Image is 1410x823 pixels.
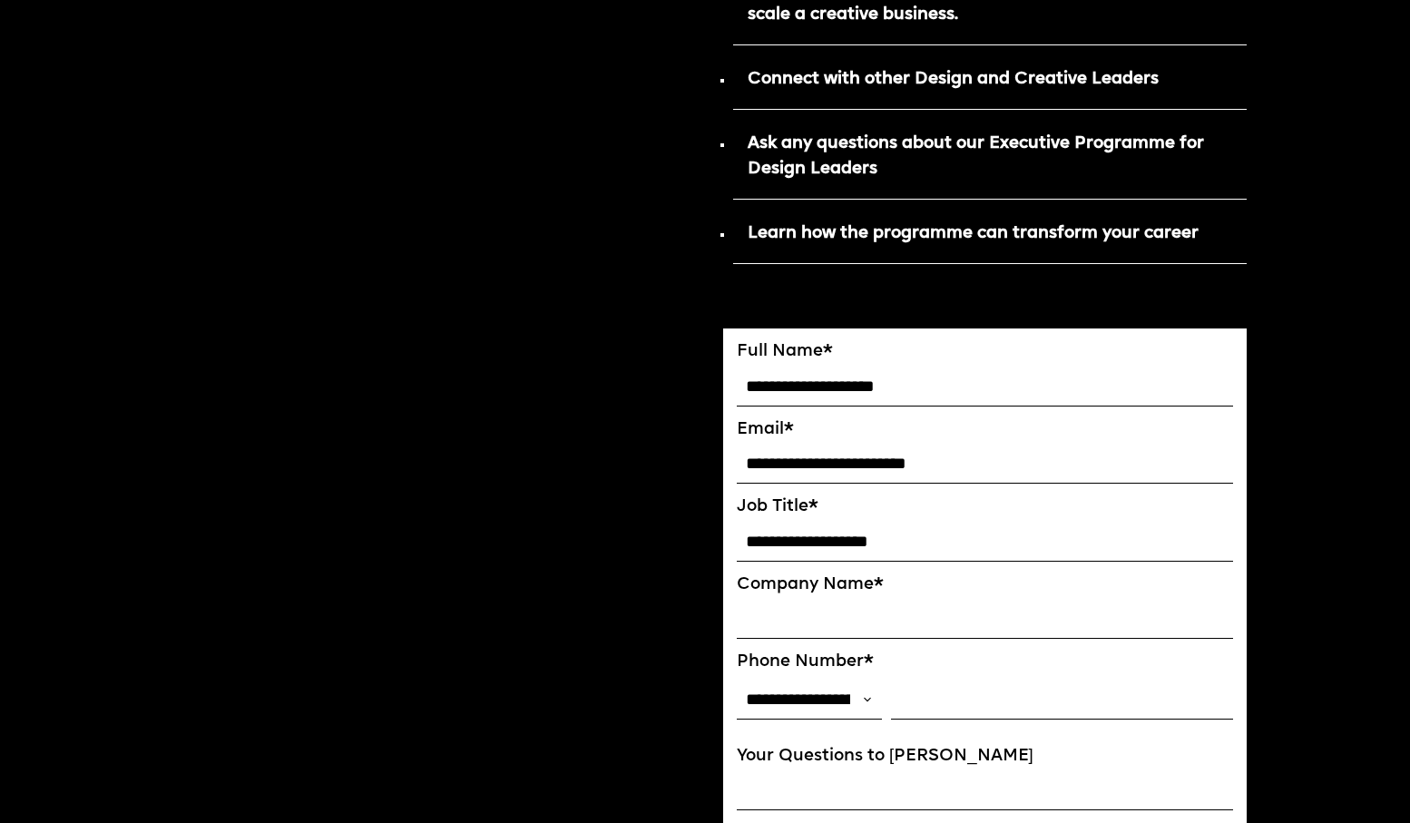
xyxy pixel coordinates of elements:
[737,575,1233,595] label: Company Name
[748,135,1204,178] strong: Ask any questions about our Executive Programme for Design Leaders
[748,225,1199,242] strong: Learn how the programme can transform your career
[737,497,1233,517] label: Job Title
[737,747,1233,767] label: Your Questions to [PERSON_NAME]
[737,652,1233,672] label: Phone Number
[748,71,1159,88] strong: Connect with other Design and Creative Leaders
[737,420,1233,440] label: Email
[737,342,1233,362] label: Full Name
